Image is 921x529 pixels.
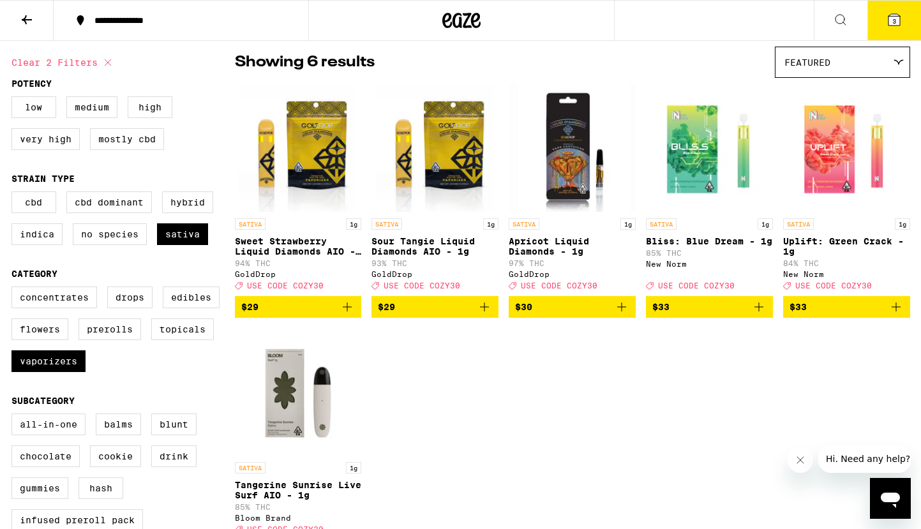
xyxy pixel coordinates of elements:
div: New Norm [646,260,773,268]
img: New Norm - Uplift: Green Crack - 1g [783,84,910,212]
legend: Strain Type [11,174,75,184]
span: USE CODE COZY30 [795,281,872,290]
label: Blunt [151,414,197,435]
label: Flowers [11,318,68,340]
p: SATIVA [371,218,402,230]
label: Medium [66,96,117,118]
p: SATIVA [646,218,677,230]
label: Topicals [151,318,214,340]
p: 97% THC [509,259,636,267]
span: $33 [790,302,807,312]
div: GoldDrop [509,270,636,278]
p: Showing 6 results [235,52,375,73]
label: Drops [107,287,153,308]
label: No Species [73,223,147,245]
span: Featured [784,57,830,68]
label: Vaporizers [11,350,86,372]
legend: Subcategory [11,396,75,406]
span: $29 [378,302,395,312]
label: Cookie [90,445,141,467]
label: High [128,96,172,118]
button: 3 [867,1,921,40]
label: CBD Dominant [66,191,152,213]
p: 1g [346,218,361,230]
iframe: Close message [788,447,813,473]
span: USE CODE COZY30 [247,281,324,290]
iframe: Message from company [818,445,911,473]
label: Low [11,96,56,118]
p: Tangerine Sunrise Live Surf AIO - 1g [235,480,362,500]
label: Sativa [157,223,208,245]
label: Prerolls [79,318,141,340]
label: Very High [11,128,80,150]
a: Open page for Apricot Liquid Diamonds - 1g from GoldDrop [509,84,636,296]
p: 93% THC [371,259,498,267]
p: 85% THC [646,249,773,257]
button: Clear 2 filters [11,47,116,78]
label: Edibles [163,287,220,308]
span: $29 [241,302,258,312]
legend: Potency [11,78,52,89]
p: SATIVA [509,218,539,230]
a: Open page for Sweet Strawberry Liquid Diamonds AIO - 1g from GoldDrop [235,84,362,296]
img: Bloom Brand - Tangerine Sunrise Live Surf AIO - 1g [235,328,362,456]
a: Open page for Sour Tangie Liquid Diamonds AIO - 1g from GoldDrop [371,84,498,296]
p: SATIVA [235,462,266,473]
label: CBD [11,191,56,213]
p: 85% THC [235,503,362,511]
button: Add to bag [509,296,636,318]
span: USE CODE COZY30 [521,281,597,290]
p: SATIVA [235,218,266,230]
button: Add to bag [371,296,498,318]
label: Concentrates [11,287,97,308]
iframe: Button to launch messaging window [870,478,911,519]
p: Uplift: Green Crack - 1g [783,236,910,257]
div: New Norm [783,270,910,278]
p: Bliss: Blue Dream - 1g [646,236,773,246]
a: Open page for Bliss: Blue Dream - 1g from New Norm [646,84,773,296]
p: 94% THC [235,259,362,267]
p: 1g [346,462,361,473]
img: New Norm - Bliss: Blue Dream - 1g [646,84,773,212]
div: GoldDrop [371,270,498,278]
span: $30 [515,302,532,312]
label: Gummies [11,477,68,499]
img: GoldDrop - Sweet Strawberry Liquid Diamonds AIO - 1g [239,84,357,212]
p: Sour Tangie Liquid Diamonds AIO - 1g [371,236,498,257]
p: Sweet Strawberry Liquid Diamonds AIO - 1g [235,236,362,257]
label: Mostly CBD [90,128,164,150]
p: 1g [895,218,910,230]
label: Balms [96,414,141,435]
button: Add to bag [646,296,773,318]
span: $33 [652,302,670,312]
p: 1g [483,218,498,230]
p: 1g [758,218,773,230]
span: 3 [892,17,896,25]
img: GoldDrop - Apricot Liquid Diamonds - 1g [509,84,634,212]
legend: Category [11,269,57,279]
label: Hash [79,477,123,499]
div: GoldDrop [235,270,362,278]
button: Add to bag [235,296,362,318]
p: SATIVA [783,218,814,230]
button: Add to bag [783,296,910,318]
label: Hybrid [162,191,213,213]
label: Chocolate [11,445,80,467]
img: GoldDrop - Sour Tangie Liquid Diamonds AIO - 1g [376,84,494,212]
a: Open page for Uplift: Green Crack - 1g from New Norm [783,84,910,296]
span: USE CODE COZY30 [658,281,735,290]
label: All-In-One [11,414,86,435]
p: 1g [620,218,636,230]
p: Apricot Liquid Diamonds - 1g [509,236,636,257]
label: Drink [151,445,197,467]
div: Bloom Brand [235,514,362,522]
label: Indica [11,223,63,245]
span: USE CODE COZY30 [384,281,460,290]
p: 84% THC [783,259,910,267]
